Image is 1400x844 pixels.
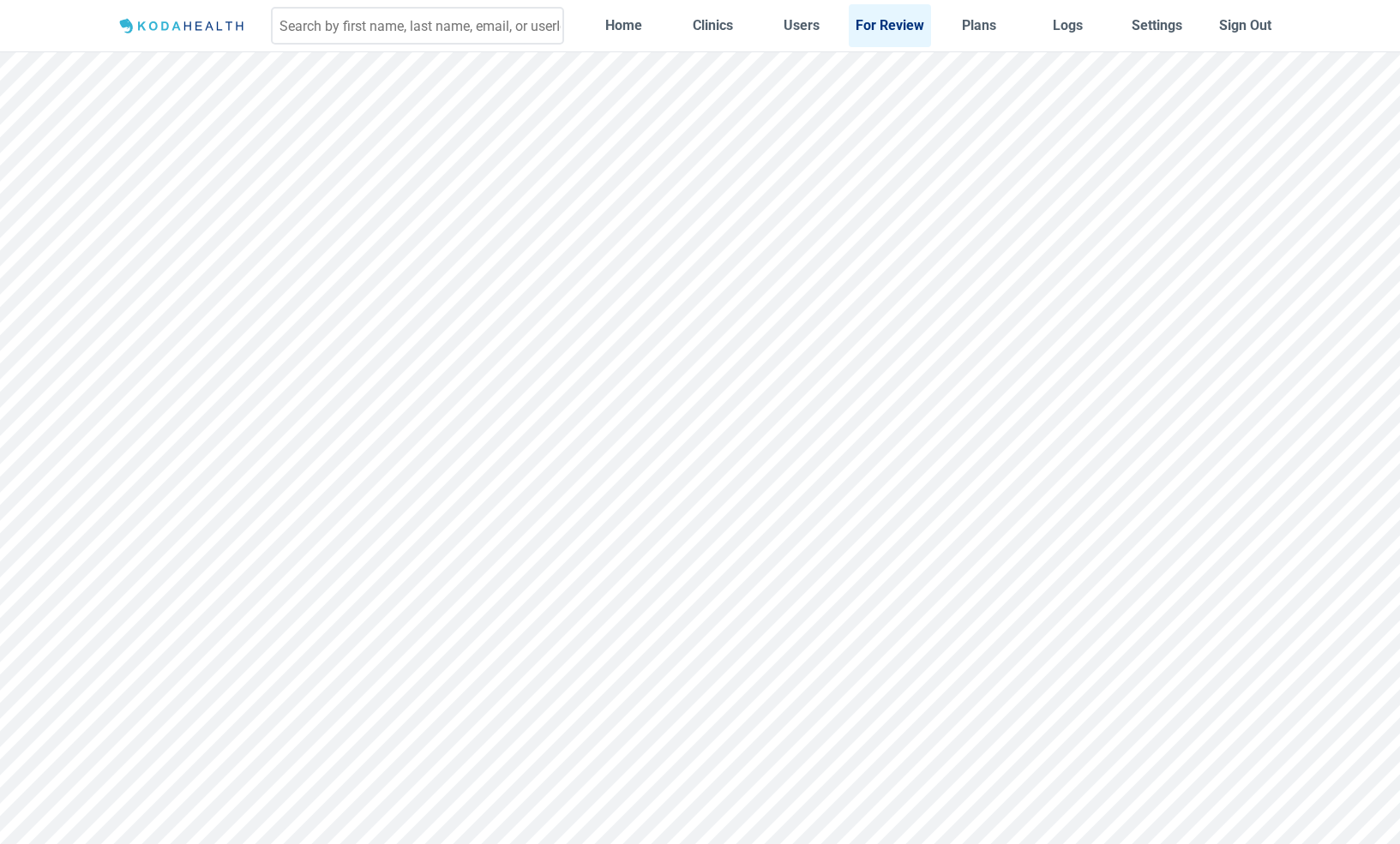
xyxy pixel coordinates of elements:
a: Clinics [671,4,754,46]
a: Plans [938,4,1020,46]
a: Users [760,4,843,46]
a: Logs [1027,4,1109,46]
a: Home [583,4,665,46]
img: Logo [114,15,252,37]
button: Sign Out [1205,4,1287,46]
input: Search by first name, last name, email, or userId [271,7,564,45]
a: Settings [1115,4,1198,46]
a: For Review [849,4,931,46]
